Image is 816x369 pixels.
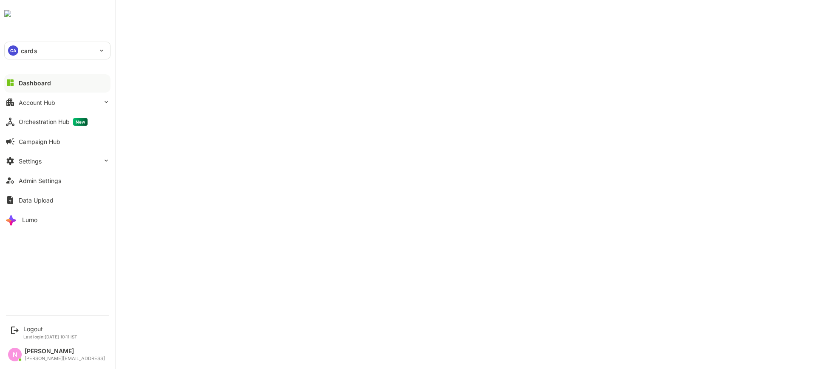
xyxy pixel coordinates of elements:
[4,211,110,228] button: Lumo
[4,10,11,17] img: undefinedjpg
[19,197,54,204] div: Data Upload
[73,118,88,126] span: New
[8,45,18,56] div: CA
[25,356,105,361] div: [PERSON_NAME][EMAIL_ADDRESS]
[19,138,60,145] div: Campaign Hub
[4,94,110,111] button: Account Hub
[23,334,77,339] p: Last login: [DATE] 10:11 IST
[19,158,42,165] div: Settings
[25,348,105,355] div: [PERSON_NAME]
[4,74,110,91] button: Dashboard
[23,325,77,332] div: Logout
[5,42,110,59] div: CAcards
[4,172,110,189] button: Admin Settings
[19,118,88,126] div: Orchestration Hub
[4,192,110,208] button: Data Upload
[19,177,61,184] div: Admin Settings
[19,99,55,106] div: Account Hub
[4,113,110,130] button: Orchestration HubNew
[4,152,110,169] button: Settings
[8,348,22,361] div: N
[21,46,37,55] p: cards
[22,216,37,223] div: Lumo
[4,133,110,150] button: Campaign Hub
[19,79,51,87] div: Dashboard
